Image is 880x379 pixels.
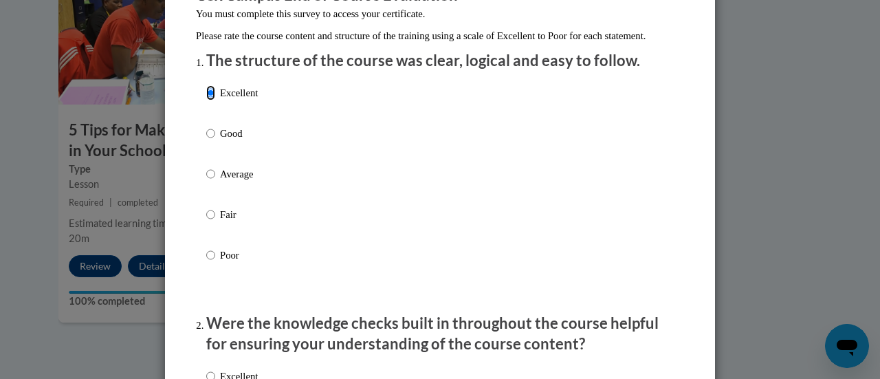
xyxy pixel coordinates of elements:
p: You must complete this survey to access your certificate. [196,6,684,21]
input: Fair [206,207,215,222]
p: Fair [220,207,258,222]
p: Please rate the course content and structure of the training using a scale of Excellent to Poor f... [196,28,684,43]
input: Good [206,126,215,141]
input: Poor [206,248,215,263]
p: Were the knowledge checks built in throughout the course helpful for ensuring your understanding ... [206,313,674,356]
p: Poor [220,248,258,263]
p: Good [220,126,258,141]
p: The structure of the course was clear, logical and easy to follow. [206,50,674,72]
p: Excellent [220,85,258,100]
input: Excellent [206,85,215,100]
p: Average [220,166,258,182]
input: Average [206,166,215,182]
